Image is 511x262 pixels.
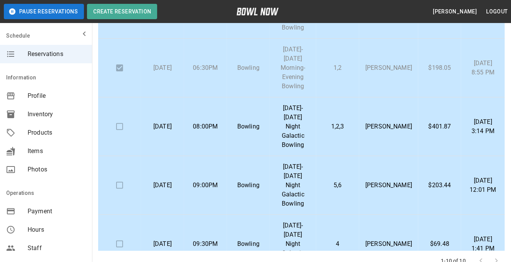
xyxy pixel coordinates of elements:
button: Pause Reservations [4,4,84,19]
p: [DATE]-[DATE] Morning-Evening Bowling [276,45,310,91]
span: Products [28,128,86,137]
span: Payment [28,207,86,216]
p: $198.05 [424,63,455,73]
span: Reservations [28,49,86,59]
button: Logout [483,5,511,19]
span: Profile [28,91,86,101]
p: $401.87 [424,122,455,131]
p: [DATE]-[DATE] Night Galactic Bowling [276,162,310,208]
p: 1,2,3 [322,122,353,131]
p: 4 [322,239,353,249]
p: $203.44 [424,181,455,190]
p: 08:00PM [190,122,221,131]
p: [PERSON_NAME] [365,122,412,131]
p: [DATE] [147,181,178,190]
span: Photos [28,165,86,174]
p: 09:30PM [190,239,221,249]
p: Bowling [233,122,264,131]
span: Hours [28,225,86,234]
span: Items [28,147,86,156]
button: [PERSON_NAME] [430,5,480,19]
p: 06:30PM [190,63,221,73]
span: Staff [28,244,86,253]
p: 09:00PM [190,181,221,190]
p: Bowling [233,239,264,249]
p: [DATE] 8:55 PM [467,59,499,77]
span: Inventory [28,110,86,119]
p: $69.48 [424,239,455,249]
p: [PERSON_NAME] [365,181,412,190]
p: [DATE] [147,239,178,249]
p: [PERSON_NAME] [365,239,412,249]
p: [DATE] [147,122,178,131]
p: 5,6 [322,181,353,190]
p: [DATE] [147,63,178,73]
img: logo [237,8,279,15]
button: Create Reservation [87,4,157,19]
p: Bowling [233,181,264,190]
p: [DATE] 3:14 PM [467,117,499,136]
p: [DATE] 12:01 PM [467,176,499,194]
p: [DATE]-[DATE] Night Galactic Bowling [276,104,310,150]
p: [DATE] 1:41 PM [467,235,499,253]
p: 1,2 [322,63,353,73]
p: Bowling [233,63,264,73]
p: [PERSON_NAME] [365,63,412,73]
